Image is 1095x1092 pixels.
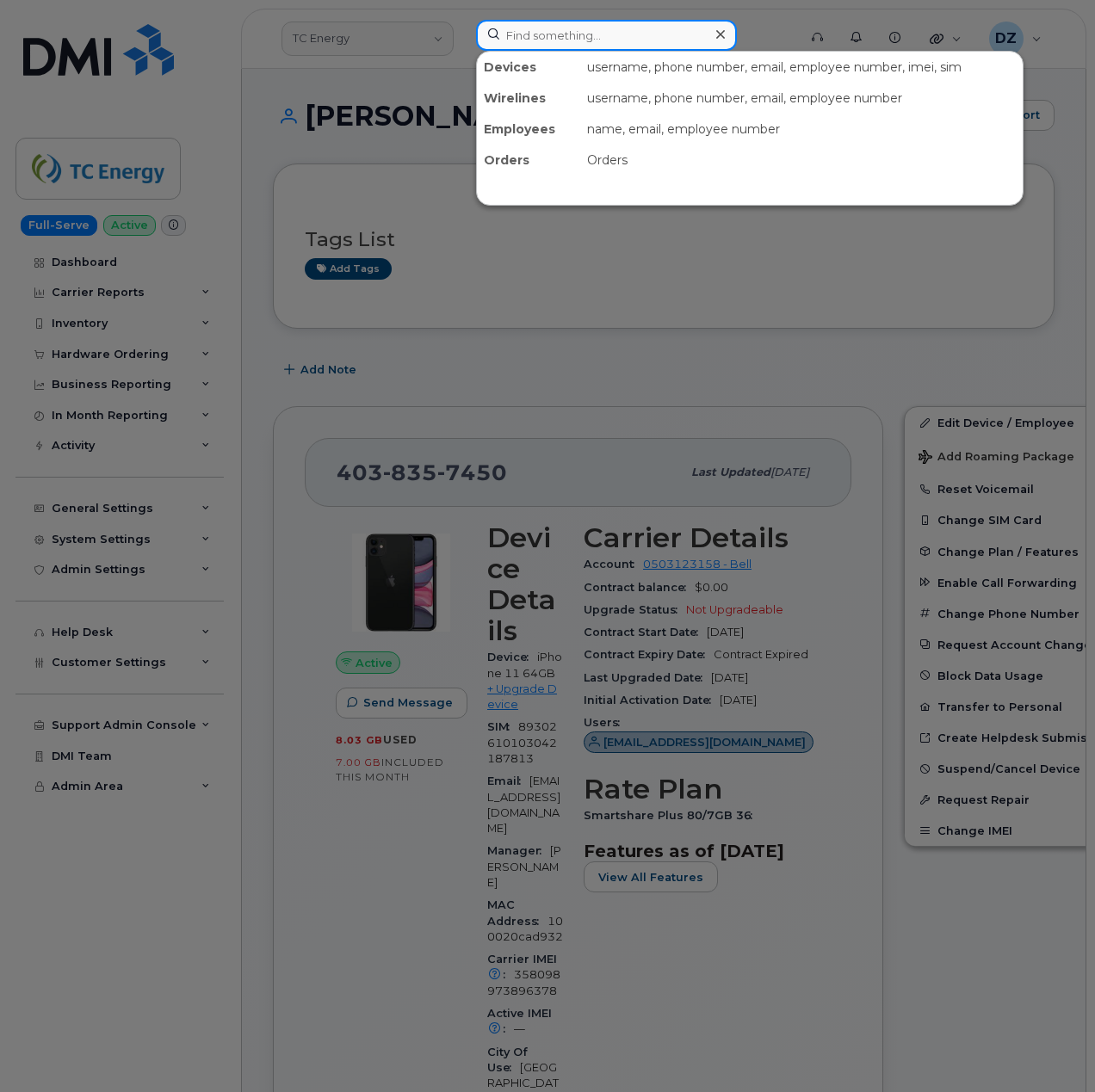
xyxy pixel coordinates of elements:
div: username, phone number, email, employee number, imei, sim [580,52,1023,83]
div: Devices [477,52,580,83]
iframe: Messenger Launcher [1020,1017,1082,1079]
div: Orders [580,145,1023,176]
div: Wirelines [477,83,580,114]
div: Employees [477,114,580,145]
div: name, email, employee number [580,114,1023,145]
div: username, phone number, email, employee number [580,83,1023,114]
div: Orders [477,145,580,176]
